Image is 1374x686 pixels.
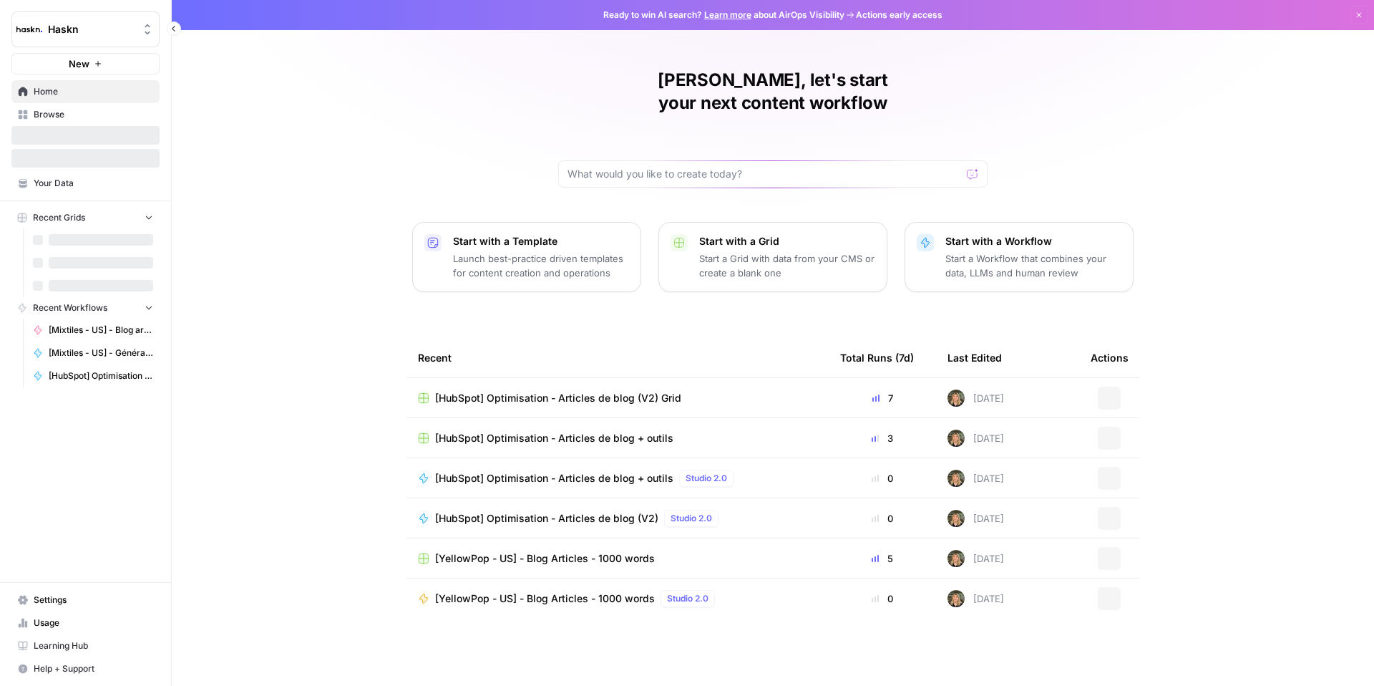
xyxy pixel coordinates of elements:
p: Start with a Workflow [945,234,1121,248]
a: [Mixtiles - US] - Blog articles [26,319,160,342]
span: [YellowPop - US] - Blog Articles - 1000 words [435,551,655,566]
div: 0 [840,591,925,606]
p: Start a Grid with data from your CMS or create a blank one [699,251,875,280]
a: Settings [11,589,160,612]
span: [HubSpot] Optimisation - Articles de blog (V2) [435,511,658,526]
div: 5 [840,551,925,566]
div: Actions [1091,338,1129,377]
span: Settings [34,594,153,607]
img: ziyu4k121h9vid6fczkx3ylgkuqx [947,550,965,567]
img: ziyu4k121h9vid6fczkx3ylgkuqx [947,510,965,527]
span: Usage [34,617,153,629]
span: [HubSpot] Optimisation - Articles de blog (V2) [49,369,153,382]
span: Actions early access [856,9,942,21]
div: [DATE] [947,470,1004,487]
div: [DATE] [947,430,1004,447]
p: Start a Workflow that combines your data, LLMs and human review [945,251,1121,280]
button: Recent Grids [11,207,160,228]
span: Recent Grids [33,211,85,224]
span: [YellowPop - US] - Blog Articles - 1000 words [435,591,655,606]
span: Studio 2.0 [671,512,712,525]
a: Your Data [11,172,160,195]
div: Total Runs (7d) [840,338,914,377]
span: [Mixtiles - US] - Génération d'une série d'images IA [49,347,153,359]
p: Start with a Grid [699,234,875,248]
span: Your Data [34,177,153,190]
span: Recent Workflows [33,301,107,314]
a: [HubSpot] Optimisation - Articles de blog + outilsStudio 2.0 [418,470,817,487]
div: 0 [840,511,925,526]
div: Recent [418,338,817,377]
img: ziyu4k121h9vid6fczkx3ylgkuqx [947,430,965,447]
input: What would you like to create today? [567,167,961,181]
div: 0 [840,471,925,485]
button: Recent Workflows [11,297,160,319]
a: Usage [11,612,160,634]
img: ziyu4k121h9vid6fczkx3ylgkuqx [947,590,965,607]
a: [HubSpot] Optimisation - Articles de blog (V2) [26,364,160,387]
h1: [PERSON_NAME], let's start your next content workflow [558,69,988,115]
a: [HubSpot] Optimisation - Articles de blog (V2) Grid [418,391,817,405]
span: [HubSpot] Optimisation - Articles de blog + outils [435,431,673,445]
button: New [11,53,160,74]
img: Haskn Logo [16,16,42,42]
div: [DATE] [947,550,1004,567]
button: Help + Support [11,657,160,680]
div: [DATE] [947,390,1004,407]
button: Start with a TemplateLaunch best-practice driven templates for content creation and operations [412,222,641,292]
span: Learning Hub [34,639,153,652]
span: [HubSpot] Optimisation - Articles de blog (V2) Grid [435,391,681,405]
a: Home [11,80,160,103]
button: Start with a WorkflowStart a Workflow that combines your data, LLMs and human review [905,222,1134,292]
a: [YellowPop - US] - Blog Articles - 1000 wordsStudio 2.0 [418,590,817,607]
span: Studio 2.0 [667,592,708,605]
span: Haskn [48,22,135,37]
div: 7 [840,391,925,405]
span: Home [34,85,153,98]
p: Start with a Template [453,234,629,248]
div: [DATE] [947,510,1004,527]
a: [HubSpot] Optimisation - Articles de blog + outils [418,431,817,445]
button: Start with a GridStart a Grid with data from your CMS or create a blank one [658,222,887,292]
button: Workspace: Haskn [11,11,160,47]
a: [Mixtiles - US] - Génération d'une série d'images IA [26,342,160,364]
span: Studio 2.0 [686,472,727,485]
span: [HubSpot] Optimisation - Articles de blog + outils [435,471,673,485]
span: New [69,57,89,71]
div: [DATE] [947,590,1004,607]
span: Ready to win AI search? about AirOps Visibility [603,9,844,21]
div: 3 [840,431,925,445]
img: ziyu4k121h9vid6fczkx3ylgkuqx [947,390,965,407]
div: Last Edited [947,338,1002,377]
a: [HubSpot] Optimisation - Articles de blog (V2)Studio 2.0 [418,510,817,527]
p: Launch best-practice driven templates for content creation and operations [453,251,629,280]
span: [Mixtiles - US] - Blog articles [49,324,153,337]
span: Browse [34,108,153,121]
span: Help + Support [34,662,153,675]
a: Learn more [704,9,751,20]
a: Learning Hub [11,634,160,657]
a: Browse [11,103,160,126]
a: [YellowPop - US] - Blog Articles - 1000 words [418,551,817,566]
img: ziyu4k121h9vid6fczkx3ylgkuqx [947,470,965,487]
